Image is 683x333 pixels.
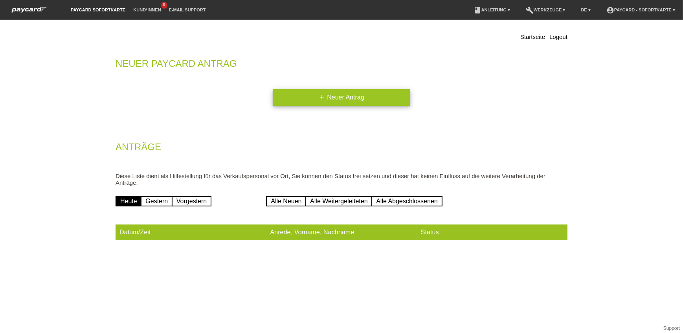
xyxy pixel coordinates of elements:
[549,33,567,40] a: Logout
[474,6,481,14] i: book
[319,94,325,100] i: add
[273,89,410,106] a: addNeuer Antrag
[663,326,680,331] a: Support
[67,7,129,12] a: paycard Sofortkarte
[141,196,173,206] a: Gestern
[520,33,545,40] a: Startseite
[266,196,306,206] a: Alle Neuen
[8,6,51,14] img: paycard Sofortkarte
[606,6,614,14] i: account_circle
[116,196,142,206] a: Heute
[577,7,595,12] a: DE ▾
[371,196,442,206] a: Alle Abgeschlossenen
[129,7,165,12] a: Kund*innen
[116,224,266,240] th: Datum/Zeit
[116,143,567,155] h2: Anträge
[305,196,372,206] a: Alle Weitergeleiteten
[161,2,167,9] span: 6
[602,7,679,12] a: account_circlepaycard - Sofortkarte ▾
[116,60,567,72] h2: Neuer Paycard Antrag
[522,7,569,12] a: buildWerkzeuge ▾
[417,224,567,240] th: Status
[116,173,567,186] p: Diese Liste dient als Hilfestellung für das Verkaufspersonal vor Ort, Sie können den Status frei ...
[526,6,534,14] i: build
[470,7,514,12] a: bookAnleitung ▾
[266,224,417,240] th: Anrede, Vorname, Nachname
[172,196,211,206] a: Vorgestern
[8,9,51,15] a: paycard Sofortkarte
[165,7,210,12] a: E-Mail Support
